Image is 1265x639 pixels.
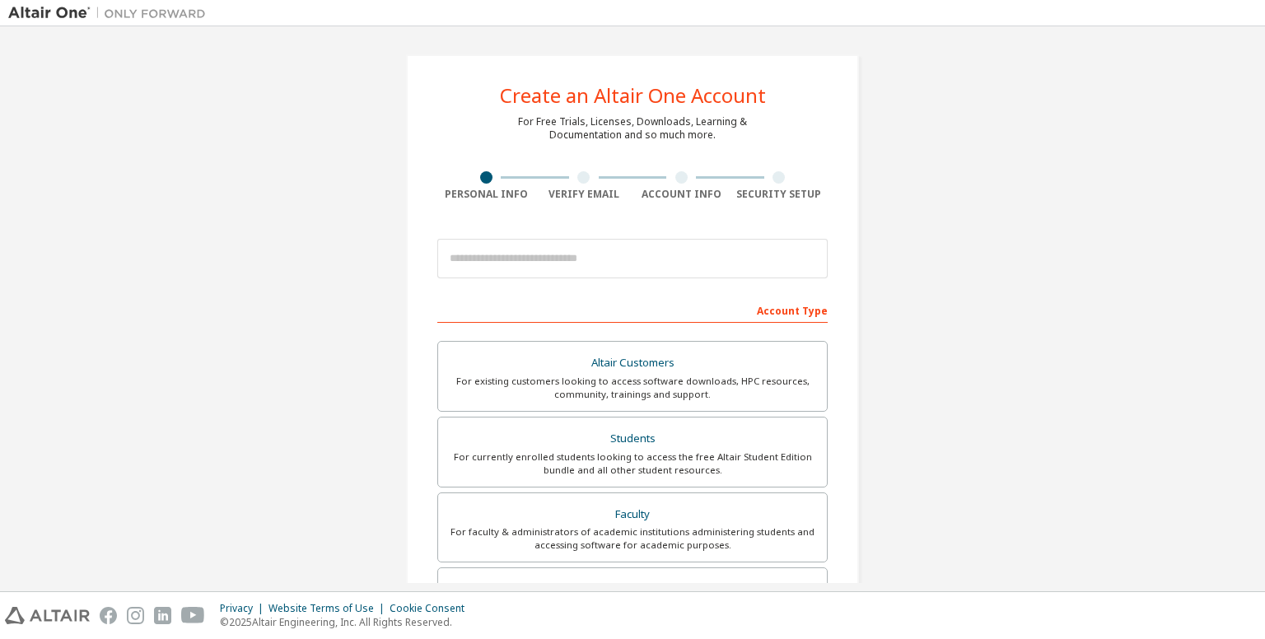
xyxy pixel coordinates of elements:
div: For existing customers looking to access software downloads, HPC resources, community, trainings ... [448,375,817,401]
img: instagram.svg [127,607,144,624]
div: Faculty [448,503,817,526]
div: Account Type [437,296,828,323]
div: Account Info [632,188,731,201]
div: Students [448,427,817,450]
div: Personal Info [437,188,535,201]
div: Everyone else [448,578,817,601]
div: Create an Altair One Account [500,86,766,105]
div: Altair Customers [448,352,817,375]
div: Cookie Consent [390,602,474,615]
img: linkedin.svg [154,607,171,624]
div: Privacy [220,602,268,615]
div: Verify Email [535,188,633,201]
img: youtube.svg [181,607,205,624]
img: Altair One [8,5,214,21]
div: For faculty & administrators of academic institutions administering students and accessing softwa... [448,525,817,552]
img: facebook.svg [100,607,117,624]
div: Website Terms of Use [268,602,390,615]
div: Security Setup [731,188,829,201]
p: © 2025 Altair Engineering, Inc. All Rights Reserved. [220,615,474,629]
img: altair_logo.svg [5,607,90,624]
div: For currently enrolled students looking to access the free Altair Student Edition bundle and all ... [448,450,817,477]
div: For Free Trials, Licenses, Downloads, Learning & Documentation and so much more. [518,115,747,142]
